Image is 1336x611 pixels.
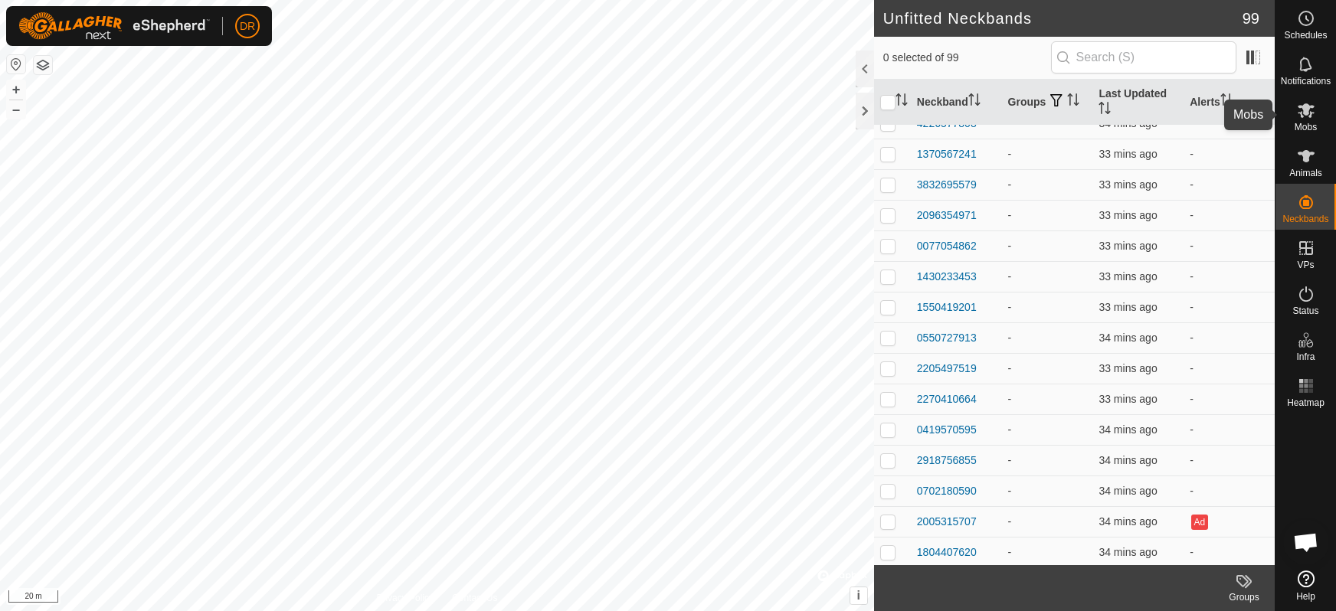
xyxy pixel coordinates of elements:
span: 9 Sept 2025, 5:03 pm [1099,423,1157,436]
span: Help [1296,592,1315,601]
td: - [1002,384,1093,414]
div: 2005315707 [917,514,977,530]
div: 0419570595 [917,422,977,438]
span: 9 Sept 2025, 5:03 pm [1099,454,1157,466]
td: - [1002,353,1093,384]
div: 0550727913 [917,330,977,346]
td: - [1184,414,1275,445]
div: 2270410664 [917,391,977,407]
div: Open chat [1283,519,1329,565]
div: 1430233453 [917,269,977,285]
div: 0702180590 [917,483,977,499]
td: - [1002,414,1093,445]
a: Contact Us [452,591,497,605]
td: - [1184,292,1275,322]
span: 9 Sept 2025, 5:04 pm [1099,148,1157,160]
div: 2096354971 [917,207,977,224]
span: DR [240,18,255,34]
th: Last Updated [1092,80,1184,126]
div: 2205497519 [917,361,977,377]
td: - [1002,445,1093,475]
span: 9 Sept 2025, 5:03 pm [1099,117,1157,129]
th: Neckband [911,80,1002,126]
span: 9 Sept 2025, 5:04 pm [1099,301,1157,313]
span: Schedules [1284,31,1327,40]
td: - [1002,200,1093,230]
span: Neckbands [1282,214,1328,224]
button: Map Layers [34,56,52,74]
div: Groups [1213,590,1275,604]
td: - [1002,537,1093,567]
span: VPs [1297,260,1314,270]
td: - [1184,139,1275,169]
td: - [1002,292,1093,322]
button: Reset Map [7,55,25,74]
h2: Unfitted Neckbands [883,9,1243,28]
span: Animals [1289,168,1322,178]
td: - [1002,475,1093,506]
button: Ad [1191,515,1208,530]
th: Alerts [1184,80,1275,126]
span: 0 selected of 99 [883,50,1051,66]
span: Heatmap [1287,398,1325,407]
th: Groups [1002,80,1093,126]
span: Mobs [1295,123,1317,132]
td: - [1184,200,1275,230]
button: – [7,100,25,119]
div: 3832695579 [917,177,977,193]
button: i [850,587,867,604]
span: 9 Sept 2025, 5:04 pm [1099,178,1157,191]
span: Infra [1296,352,1315,361]
span: 9 Sept 2025, 5:04 pm [1099,240,1157,252]
div: 1804407620 [917,544,977,560]
span: 9 Sept 2025, 5:04 pm [1099,362,1157,374]
td: - [1184,322,1275,353]
span: 9 Sept 2025, 5:04 pm [1099,209,1157,221]
span: 9 Sept 2025, 5:03 pm [1099,485,1157,497]
span: 9 Sept 2025, 5:04 pm [1099,393,1157,405]
button: + [7,80,25,99]
td: - [1002,261,1093,292]
td: - [1002,322,1093,353]
td: - [1184,384,1275,414]
td: - [1184,261,1275,292]
td: - [1002,169,1093,200]
td: - [1002,506,1093,537]
div: 2918756855 [917,453,977,469]
td: - [1184,475,1275,506]
td: - [1184,537,1275,567]
td: - [1184,353,1275,384]
td: - [1002,139,1093,169]
td: - [1184,169,1275,200]
span: 99 [1243,7,1259,30]
a: Privacy Policy [376,591,434,605]
span: 9 Sept 2025, 5:03 pm [1099,332,1157,344]
div: 1370567241 [917,146,977,162]
span: Status [1292,306,1318,315]
span: 9 Sept 2025, 5:03 pm [1099,515,1157,528]
span: 9 Sept 2025, 5:04 pm [1099,270,1157,283]
span: i [857,589,860,602]
img: Gallagher Logo [18,12,210,40]
td: - [1184,230,1275,261]
span: 9 Sept 2025, 5:03 pm [1099,546,1157,558]
input: Search (S) [1051,41,1236,74]
td: - [1002,230,1093,261]
a: Help [1275,564,1336,607]
td: - [1184,445,1275,475]
div: 0077054862 [917,238,977,254]
div: 1550419201 [917,299,977,315]
span: Notifications [1281,77,1331,86]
